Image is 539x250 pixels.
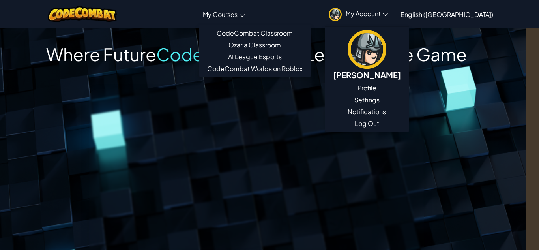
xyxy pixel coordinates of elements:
a: English ([GEOGRAPHIC_DATA]) [397,4,497,25]
img: avatar [348,30,386,69]
a: [PERSON_NAME] [325,29,409,82]
span: English ([GEOGRAPHIC_DATA]) [401,10,493,19]
img: CodeCombat logo [48,6,117,22]
a: Notifications [325,106,409,118]
a: CodeCombat Classroom [199,27,311,39]
a: Log Out [325,118,409,130]
a: Settings [325,94,409,106]
h5: [PERSON_NAME] [333,69,401,81]
img: avatar [329,8,342,21]
span: Notifications [348,107,386,117]
a: CodeCombat Worlds on Roblox [199,63,311,75]
span: My Courses [203,10,238,19]
a: Profile [325,82,409,94]
span: Where Future [46,43,156,65]
a: My Courses [199,4,249,25]
a: My Account [325,2,392,26]
a: AI League Esports [199,51,311,63]
a: Ozaria Classroom [199,39,311,51]
span: Coders [156,43,218,65]
span: My Account [346,9,388,18]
